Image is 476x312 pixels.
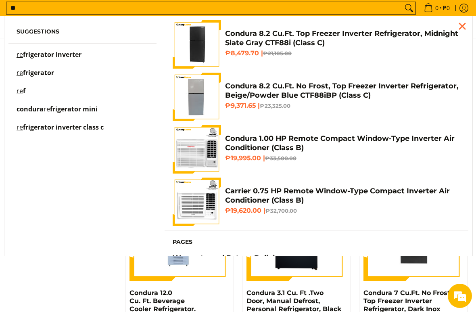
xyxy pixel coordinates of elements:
[173,239,460,245] h6: Pages
[23,50,81,59] span: frigerator inverter
[23,68,54,77] span: frigerator
[23,123,104,132] span: frigerator inverter class c
[263,50,292,57] del: ₱21,105.00
[17,106,148,120] a: condura refrigerator mini
[225,49,460,58] h6: ₱8,479.70 |
[173,125,221,174] img: Condura 1.00 HP Remote Compact Window-Type Inverter Air Conditioner (Class B)
[456,20,468,32] div: Close pop up
[23,86,25,95] span: f
[44,105,50,113] mark: re
[17,124,104,138] p: refrigerator inverter class c
[173,178,460,226] a: Carrier 0.75 HP Remote Window-Type Compact Inverter Air Conditioner (Class B) Carrier 0.75 HP Rem...
[132,4,152,23] div: Minimize live chat window
[17,123,23,132] mark: re
[118,249,146,260] em: Submit
[434,5,440,11] span: 0
[260,103,290,109] del: ₱23,325.00
[17,88,148,102] a: ref
[42,45,136,56] div: Leave a message
[17,102,141,183] span: We are offline. Please leave us a message.
[225,154,460,163] h6: ₱19,995.00 |
[225,186,460,205] h4: Carrier 0.75 HP Remote Window-Type Compact Inverter Air Conditioner (Class B)
[225,207,460,215] h6: ₱19,620.00 |
[17,88,25,102] p: ref
[225,134,460,152] h4: Condura 1.00 HP Remote Compact Window-Type Inverter Air Conditioner (Class B)
[4,220,154,249] textarea: Type your message and click 'Submit'
[173,20,460,69] a: Condura 8.2 Cu.Ft. Top Freezer Inverter Refrigerator, Midnight Slate Gray CTF88i (Class C) Condur...
[265,207,297,214] del: ₱32,700.00
[17,106,98,120] p: condura refrigerator mini
[17,28,148,35] h6: Suggestions
[442,5,451,11] span: ₱0
[17,70,148,84] a: refrigerator
[17,52,81,66] p: refrigerator inverter
[265,155,296,161] del: ₱33,500.00
[17,50,23,59] mark: re
[17,86,23,95] mark: re
[422,4,452,13] span: •
[173,20,221,69] img: Condura 8.2 Cu.Ft. Top Freezer Inverter Refrigerator, Midnight Slate Gray CTF88i (Class C)
[225,82,460,100] h4: Condura 8.2 Cu.Ft. No Frost, Top Freezer Inverter Refrigerator, Beige/Powder Blue CTF88iBP (Class C)
[225,102,460,110] h6: ₱9,371.65 |
[17,68,23,77] mark: re
[17,124,148,138] a: refrigerator inverter class c
[173,73,221,121] img: Condura 8.2 Cu.Ft. No Frost, Top Freezer Inverter Refrigerator, Beige/Powder Blue CTF88iBP (Class C)
[173,125,460,174] a: Condura 1.00 HP Remote Compact Window-Type Inverter Air Conditioner (Class B) Condura 1.00 HP Rem...
[173,253,460,264] a: Warranty and Return Policies
[225,29,460,47] h4: Condura 8.2 Cu.Ft. Top Freezer Inverter Refrigerator, Midnight Slate Gray CTF88i (Class C)
[17,52,148,66] a: refrigerator inverter
[50,105,98,113] span: frigerator mini
[17,70,54,84] p: refrigerator
[403,2,415,14] button: Search
[173,253,283,262] h4: Warranty and Return Policies
[173,178,221,226] img: Carrier 0.75 HP Remote Window-Type Compact Inverter Air Conditioner (Class B)
[17,105,44,113] span: condura
[173,73,460,121] a: Condura 8.2 Cu.Ft. No Frost, Top Freezer Inverter Refrigerator, Beige/Powder Blue CTF88iBP (Class...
